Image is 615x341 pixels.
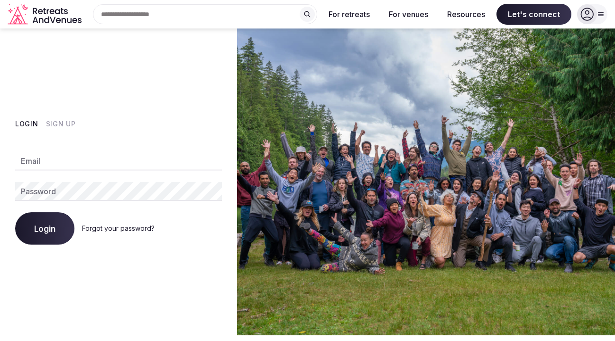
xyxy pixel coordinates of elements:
a: Forgot your password? [82,224,155,232]
button: For venues [381,4,436,25]
button: Login [15,212,74,245]
span: Let's connect [496,4,571,25]
button: For retreats [321,4,377,25]
a: Visit the homepage [8,4,83,25]
button: Resources [440,4,493,25]
svg: Retreats and Venues company logo [8,4,83,25]
button: Sign Up [46,119,76,129]
span: Login [34,224,55,233]
button: Login [15,119,38,129]
img: My Account Background [237,28,615,335]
